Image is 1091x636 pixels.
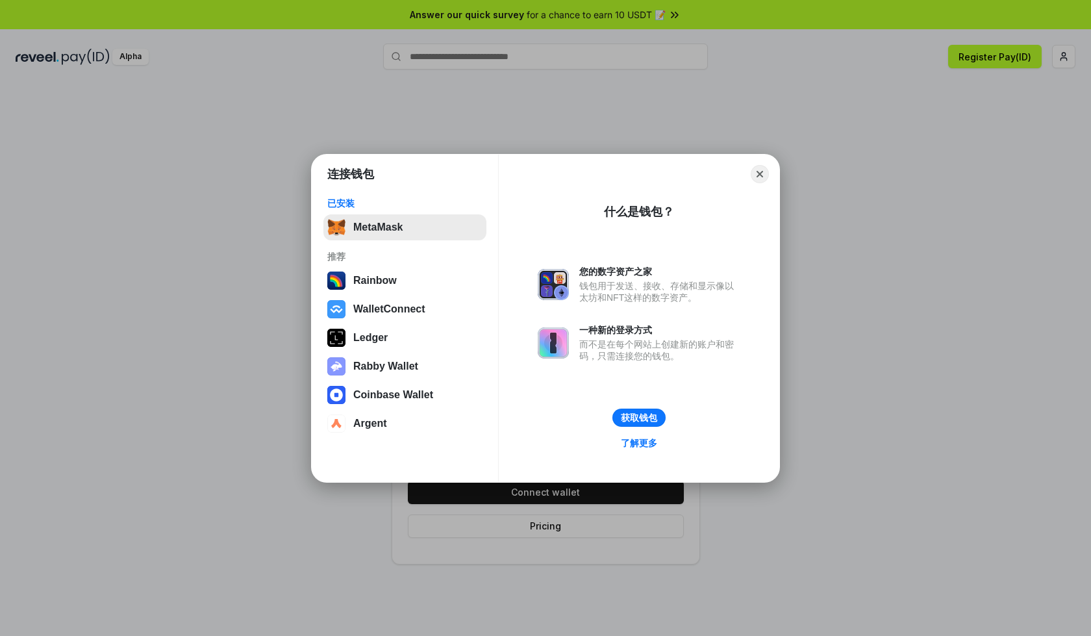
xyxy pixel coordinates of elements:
[579,280,740,303] div: 钱包用于发送、接收、存储和显示像以太坊和NFT这样的数字资产。
[323,214,486,240] button: MetaMask
[353,303,425,315] div: WalletConnect
[323,411,486,437] button: Argent
[751,165,769,183] button: Close
[327,357,345,375] img: svg+xml,%3Csvg%20xmlns%3D%22http%3A%2F%2Fwww.w3.org%2F2000%2Fsvg%22%20fill%3D%22none%22%20viewBox...
[579,324,740,336] div: 一种新的登录方式
[579,338,740,362] div: 而不是在每个网站上创建新的账户和密码，只需连接您的钱包。
[353,222,403,233] div: MetaMask
[579,266,740,277] div: 您的数字资产之家
[612,409,666,427] button: 获取钱包
[327,272,345,290] img: svg+xml,%3Csvg%20width%3D%22120%22%20height%3D%22120%22%20viewBox%3D%220%200%20120%20120%22%20fil...
[327,386,345,404] img: svg+xml,%3Csvg%20width%3D%2228%22%20height%3D%2228%22%20viewBox%3D%220%200%2028%2028%22%20fill%3D...
[613,435,665,452] a: 了解更多
[353,418,387,429] div: Argent
[323,296,486,322] button: WalletConnect
[353,332,388,344] div: Ledger
[538,327,569,359] img: svg+xml,%3Csvg%20xmlns%3D%22http%3A%2F%2Fwww.w3.org%2F2000%2Fsvg%22%20fill%3D%22none%22%20viewBox...
[323,325,486,351] button: Ledger
[323,382,486,408] button: Coinbase Wallet
[323,353,486,379] button: Rabby Wallet
[621,412,657,424] div: 获取钱包
[327,166,374,182] h1: 连接钱包
[327,197,483,209] div: 已安装
[604,204,674,220] div: 什么是钱包？
[538,269,569,300] img: svg+xml,%3Csvg%20xmlns%3D%22http%3A%2F%2Fwww.w3.org%2F2000%2Fsvg%22%20fill%3D%22none%22%20viewBox...
[323,268,486,294] button: Rainbow
[327,414,345,433] img: svg+xml,%3Csvg%20width%3D%2228%22%20height%3D%2228%22%20viewBox%3D%220%200%2028%2028%22%20fill%3D...
[327,218,345,236] img: svg+xml,%3Csvg%20fill%3D%22none%22%20height%3D%2233%22%20viewBox%3D%220%200%2035%2033%22%20width%...
[327,300,345,318] img: svg+xml,%3Csvg%20width%3D%2228%22%20height%3D%2228%22%20viewBox%3D%220%200%2028%2028%22%20fill%3D...
[327,251,483,262] div: 推荐
[353,389,433,401] div: Coinbase Wallet
[621,437,657,449] div: 了解更多
[353,275,397,286] div: Rainbow
[327,329,345,347] img: svg+xml,%3Csvg%20xmlns%3D%22http%3A%2F%2Fwww.w3.org%2F2000%2Fsvg%22%20width%3D%2228%22%20height%3...
[353,361,418,372] div: Rabby Wallet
